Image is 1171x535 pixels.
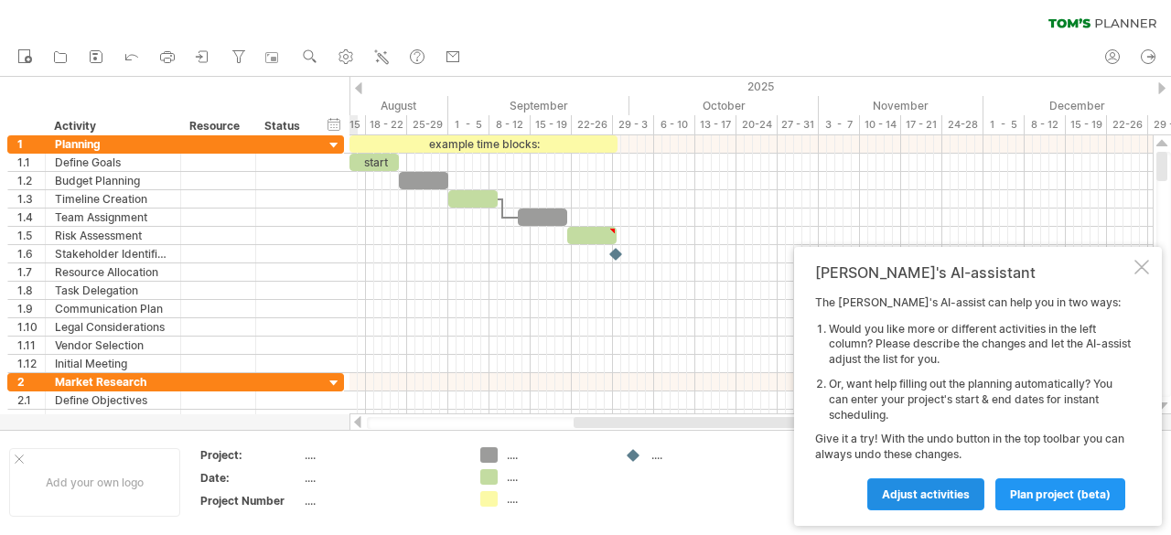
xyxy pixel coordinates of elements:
div: example time blocks: [349,135,618,153]
div: 22-26 [1107,115,1148,134]
li: Would you like more or different activities in the left column? Please describe the changes and l... [829,322,1131,368]
div: .... [305,470,458,486]
div: Add your own logo [9,448,180,517]
div: 1.3 [17,190,45,208]
div: 1.4 [17,209,45,226]
div: Resource Allocation [55,263,171,281]
div: Communication Plan [55,300,171,317]
div: Market Research [55,373,171,391]
div: August 2025 [275,96,448,115]
span: Adjust activities [882,487,970,501]
div: Project Number [200,493,301,508]
div: 3 - 7 [819,115,860,134]
span: plan project (beta) [1010,487,1111,501]
div: 2 [17,373,45,391]
div: October 2025 [629,96,819,115]
div: 1.11 [17,337,45,354]
div: September 2025 [448,96,629,115]
div: 1 [17,135,45,153]
div: 1.1 [17,154,45,171]
div: The [PERSON_NAME]'s AI-assist can help you in two ways: Give it a try! With the undo button in th... [815,295,1131,509]
div: Planning [55,135,171,153]
div: Project: [200,447,301,463]
div: 17 - 21 [901,115,942,134]
div: Legal Considerations [55,318,171,336]
div: 1.2 [17,172,45,189]
div: 1 - 5 [448,115,489,134]
div: 2.1 [17,391,45,409]
div: Team Assignment [55,209,171,226]
div: Define Goals [55,154,171,171]
div: 20-24 [736,115,778,134]
div: .... [651,447,751,463]
div: start [349,154,399,171]
div: 1.6 [17,245,45,262]
div: Define Objectives [55,391,171,409]
div: Risk Assessment [55,227,171,244]
div: 25-29 [407,115,448,134]
div: .... [305,447,458,463]
div: Resource [189,117,245,135]
div: 1.5 [17,227,45,244]
a: plan project (beta) [995,478,1125,510]
div: .... [305,493,458,508]
div: 1 - 5 [983,115,1025,134]
div: [PERSON_NAME]'s AI-assistant [815,263,1131,282]
div: 27 - 31 [778,115,819,134]
div: 6 - 10 [654,115,695,134]
div: 15 - 19 [531,115,572,134]
div: 15 - 19 [1066,115,1107,134]
div: .... [507,491,607,507]
div: Identify Target Market [55,410,171,427]
div: 10 - 14 [860,115,901,134]
div: 24-28 [942,115,983,134]
div: 1.12 [17,355,45,372]
div: Stakeholder Identification [55,245,171,262]
div: 1.7 [17,263,45,281]
div: 18 - 22 [366,115,407,134]
div: Initial Meeting [55,355,171,372]
div: 1.10 [17,318,45,336]
div: .... [507,447,607,463]
div: 13 - 17 [695,115,736,134]
div: 8 - 12 [1025,115,1066,134]
div: November 2025 [819,96,983,115]
div: Vendor Selection [55,337,171,354]
div: Activity [54,117,170,135]
div: 1.9 [17,300,45,317]
div: 29 - 3 [613,115,654,134]
div: Budget Planning [55,172,171,189]
div: Timeline Creation [55,190,171,208]
li: Or, want help filling out the planning automatically? You can enter your project's start & end da... [829,377,1131,423]
a: Adjust activities [867,478,984,510]
div: Task Delegation [55,282,171,299]
div: Date: [200,470,301,486]
div: 1.8 [17,282,45,299]
div: Status [264,117,305,135]
div: 22-26 [572,115,613,134]
div: .... [507,469,607,485]
div: 2.2 [17,410,45,427]
div: 8 - 12 [489,115,531,134]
